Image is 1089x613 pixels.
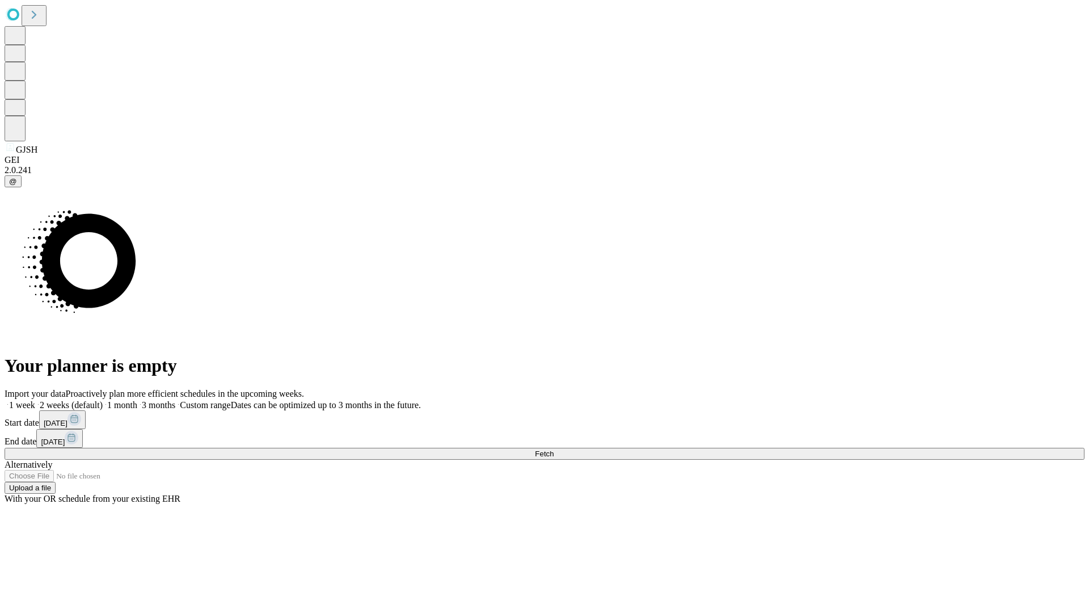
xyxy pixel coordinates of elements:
button: @ [5,175,22,187]
div: GEI [5,155,1084,165]
span: Custom range [180,400,230,410]
span: Dates can be optimized up to 3 months in the future. [231,400,421,410]
div: End date [5,429,1084,448]
span: Fetch [535,450,554,458]
span: @ [9,177,17,186]
span: With your OR schedule from your existing EHR [5,494,180,503]
span: 2 weeks (default) [40,400,103,410]
span: GJSH [16,145,37,154]
button: Fetch [5,448,1084,460]
span: 3 months [142,400,175,410]
div: Start date [5,410,1084,429]
span: 1 month [107,400,137,410]
span: Alternatively [5,460,52,469]
h1: Your planner is empty [5,355,1084,376]
button: [DATE] [36,429,83,448]
span: [DATE] [44,419,67,427]
span: 1 week [9,400,35,410]
span: Import your data [5,389,66,398]
div: 2.0.241 [5,165,1084,175]
span: Proactively plan more efficient schedules in the upcoming weeks. [66,389,304,398]
button: Upload a file [5,482,56,494]
button: [DATE] [39,410,86,429]
span: [DATE] [41,438,65,446]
